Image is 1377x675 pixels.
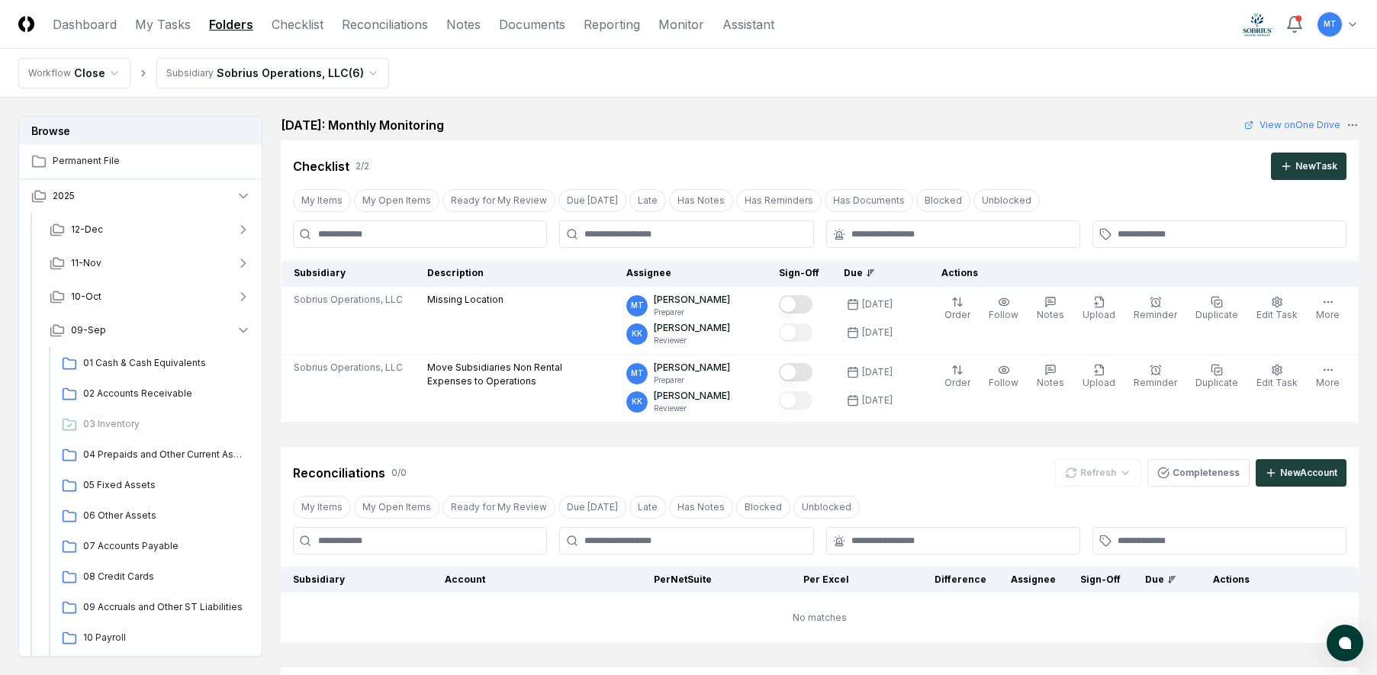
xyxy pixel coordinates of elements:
[1068,567,1133,593] th: Sign-Off
[53,154,251,168] span: Permanent File
[844,266,905,280] div: Due
[293,189,351,212] button: My Items
[282,260,416,287] th: Subsidiary
[862,297,893,311] div: [DATE]
[415,260,614,287] th: Description
[71,223,103,236] span: 12-Dec
[1253,361,1301,393] button: Edit Task
[83,387,245,400] span: 02 Accounts Receivable
[19,117,262,145] h3: Browse
[1295,159,1337,173] div: New Task
[631,368,644,379] span: MT
[736,189,822,212] button: Has Reminders
[1134,377,1177,388] span: Reminder
[654,307,730,318] p: Preparer
[19,179,263,213] button: 2025
[53,189,75,203] span: 2025
[999,567,1068,593] th: Assignee
[916,189,970,212] button: Blocked
[1316,11,1343,38] button: MT
[793,496,860,519] button: Unblocked
[1147,459,1250,487] button: Completeness
[941,293,973,325] button: Order
[19,145,263,178] a: Permanent File
[83,631,245,644] span: 10 Payroll
[558,189,626,212] button: Due Today
[83,570,245,583] span: 08 Credit Cards
[1034,361,1067,393] button: Notes
[654,361,730,374] p: [PERSON_NAME]
[632,328,642,339] span: KK
[986,361,1021,393] button: Follow
[825,189,913,212] button: Has Documents
[294,361,403,374] span: Sobrius Operations, LLC
[499,15,565,34] a: Documents
[629,496,666,519] button: Late
[1195,309,1238,320] span: Duplicate
[135,15,191,34] a: My Tasks
[654,321,730,335] p: [PERSON_NAME]
[654,374,730,386] p: Preparer
[767,260,832,287] th: Sign-Off
[1079,361,1118,393] button: Upload
[973,189,1040,212] button: Unblocked
[293,496,351,519] button: My Items
[53,15,117,34] a: Dashboard
[1145,573,1176,587] div: Due
[342,15,428,34] a: Reconciliations
[1256,377,1298,388] span: Edit Task
[83,478,245,492] span: 05 Fixed Assets
[669,189,733,212] button: Has Notes
[71,290,101,304] span: 10-Oct
[654,389,730,403] p: [PERSON_NAME]
[1244,118,1340,132] a: View onOne Drive
[442,189,555,212] button: Ready for My Review
[1313,293,1343,325] button: More
[658,15,704,34] a: Monitor
[272,15,323,34] a: Checklist
[558,496,626,519] button: Due Today
[28,66,71,80] div: Workflow
[56,533,251,561] a: 07 Accounts Payable
[71,256,101,270] span: 11-Nov
[862,326,893,339] div: [DATE]
[989,309,1018,320] span: Follow
[56,442,251,469] a: 04 Prepaids and Other Current Assets
[56,594,251,622] a: 09 Accruals and Other ST Liabilities
[71,323,106,337] span: 09-Sep
[1201,573,1346,587] div: Actions
[1256,309,1298,320] span: Edit Task
[56,625,251,652] a: 10 Payroll
[944,309,970,320] span: Order
[1256,459,1346,487] button: NewAccount
[83,509,245,522] span: 06 Other Assets
[427,361,602,388] p: Move Subsidiaries Non Rental Expenses to Operations
[1271,153,1346,180] button: NewTask
[1280,466,1337,480] div: New Account
[736,496,790,519] button: Blocked
[862,365,893,379] div: [DATE]
[391,466,407,480] div: 0 / 0
[18,58,389,88] nav: breadcrumb
[1243,12,1273,37] img: Sobrius logo
[986,293,1021,325] button: Follow
[56,411,251,439] a: 03 Inventory
[281,567,433,593] th: Subsidiary
[1037,309,1064,320] span: Notes
[632,396,642,407] span: KK
[56,381,251,408] a: 02 Accounts Receivable
[1327,625,1363,661] button: atlas-launcher
[669,496,733,519] button: Has Notes
[166,66,214,80] div: Subsidiary
[614,260,767,287] th: Assignee
[83,539,245,553] span: 07 Accounts Payable
[724,567,861,593] th: Per Excel
[779,323,812,342] button: Mark complete
[209,15,253,34] a: Folders
[83,600,245,614] span: 09 Accruals and Other ST Liabilities
[631,300,644,311] span: MT
[629,189,666,212] button: Late
[56,564,251,591] a: 08 Credit Cards
[427,293,504,307] p: Missing Location
[1192,361,1241,393] button: Duplicate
